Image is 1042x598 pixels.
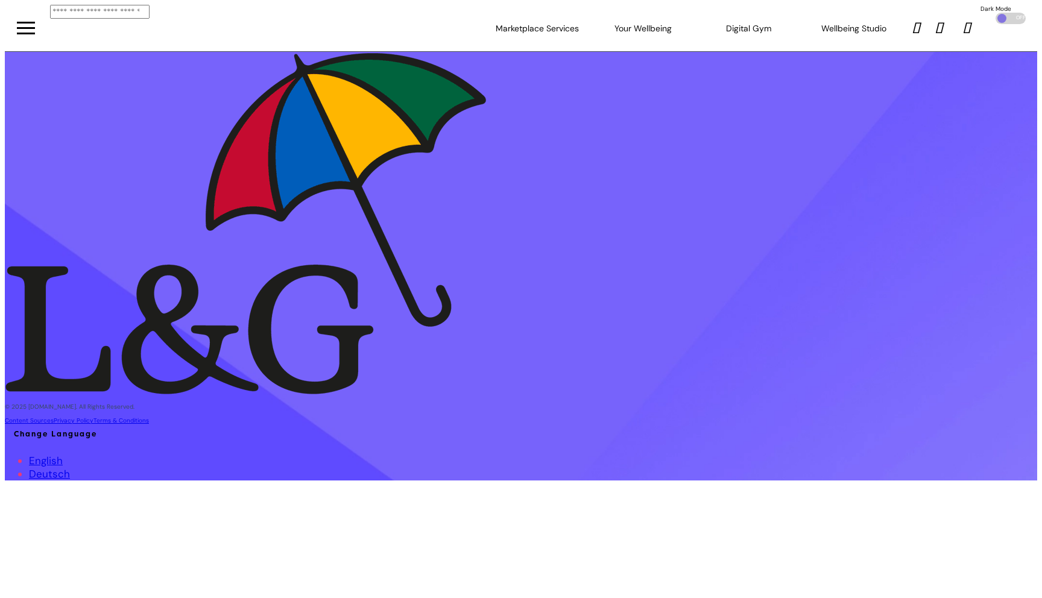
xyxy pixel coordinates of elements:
[29,454,63,467] a: English
[590,10,696,46] div: Your Wellbeing
[93,417,149,424] a: Terms & Conditions
[485,10,590,46] div: Marketplace Services
[5,52,487,395] img: Spectrum.Life logo
[696,10,801,46] div: Digital Gym
[54,417,93,424] a: Privacy Policy
[801,10,907,46] div: Wellbeing Studio
[996,13,1029,24] div: OFF
[5,424,106,444] button: Change Language
[5,417,54,424] a: Content Sources
[980,5,1041,13] div: Dark Mode
[29,467,70,480] a: Deutsch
